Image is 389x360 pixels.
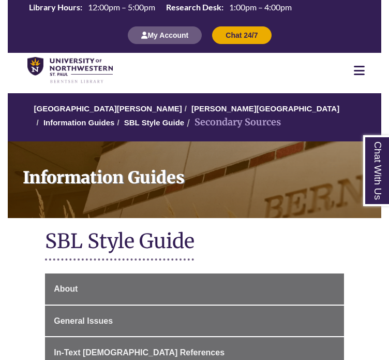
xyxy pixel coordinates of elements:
[25,2,84,13] th: Library Hours:
[27,57,113,84] img: UNWSP Library Logo
[229,2,292,12] span: 1:00pm – 4:00pm
[191,104,339,113] a: [PERSON_NAME][GEOGRAPHIC_DATA]
[212,31,271,39] a: Chat 24/7
[25,2,296,15] table: Hours Today
[128,31,202,39] a: My Account
[54,348,225,357] span: In-Text [DEMOGRAPHIC_DATA] References
[124,118,184,127] a: SBL Style Guide
[54,316,113,325] span: General Issues
[16,141,381,205] h1: Information Guides
[45,306,344,337] a: General Issues
[128,26,202,44] button: My Account
[54,284,78,293] span: About
[8,141,381,218] a: Information Guides
[45,228,344,256] h1: SBL Style Guide
[88,2,155,12] span: 12:00pm – 5:00pm
[34,104,182,113] a: [GEOGRAPHIC_DATA][PERSON_NAME]
[184,115,281,130] li: Secondary Sources
[25,2,296,16] a: Hours Today
[162,2,225,13] th: Research Desk:
[212,26,271,44] button: Chat 24/7
[43,118,115,127] a: Information Guides
[45,273,344,305] a: About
